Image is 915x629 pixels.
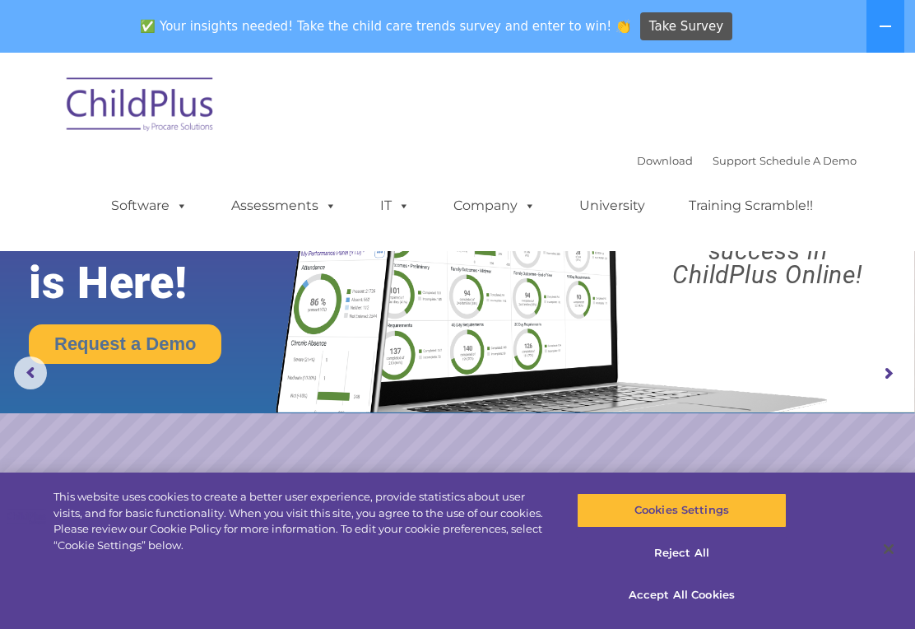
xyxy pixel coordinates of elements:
span: ✅ Your insights needed! Take the child care trends survey and enter to win! 👏 [134,11,638,43]
rs-layer: The Future of ChildPlus is Here! [29,157,321,308]
div: This website uses cookies to create a better user experience, provide statistics about user visit... [53,489,549,553]
a: Software [95,189,204,222]
button: Accept All Cookies [577,578,787,613]
rs-layer: Boost your productivity and streamline your success in ChildPlus Online! [632,167,903,287]
a: Company [437,189,552,222]
span: Take Survey [649,12,723,41]
a: Download [637,154,693,167]
img: ChildPlus by Procare Solutions [58,66,223,148]
a: Support [713,154,756,167]
a: Schedule A Demo [759,154,857,167]
button: Cookies Settings [577,493,787,528]
a: Request a Demo [29,324,221,364]
a: Take Survey [640,12,733,41]
a: IT [364,189,426,222]
a: Training Scramble!! [672,189,829,222]
font: | [637,154,857,167]
button: Reject All [577,536,787,571]
a: Assessments [215,189,353,222]
a: University [563,189,662,222]
button: Close [871,531,907,567]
